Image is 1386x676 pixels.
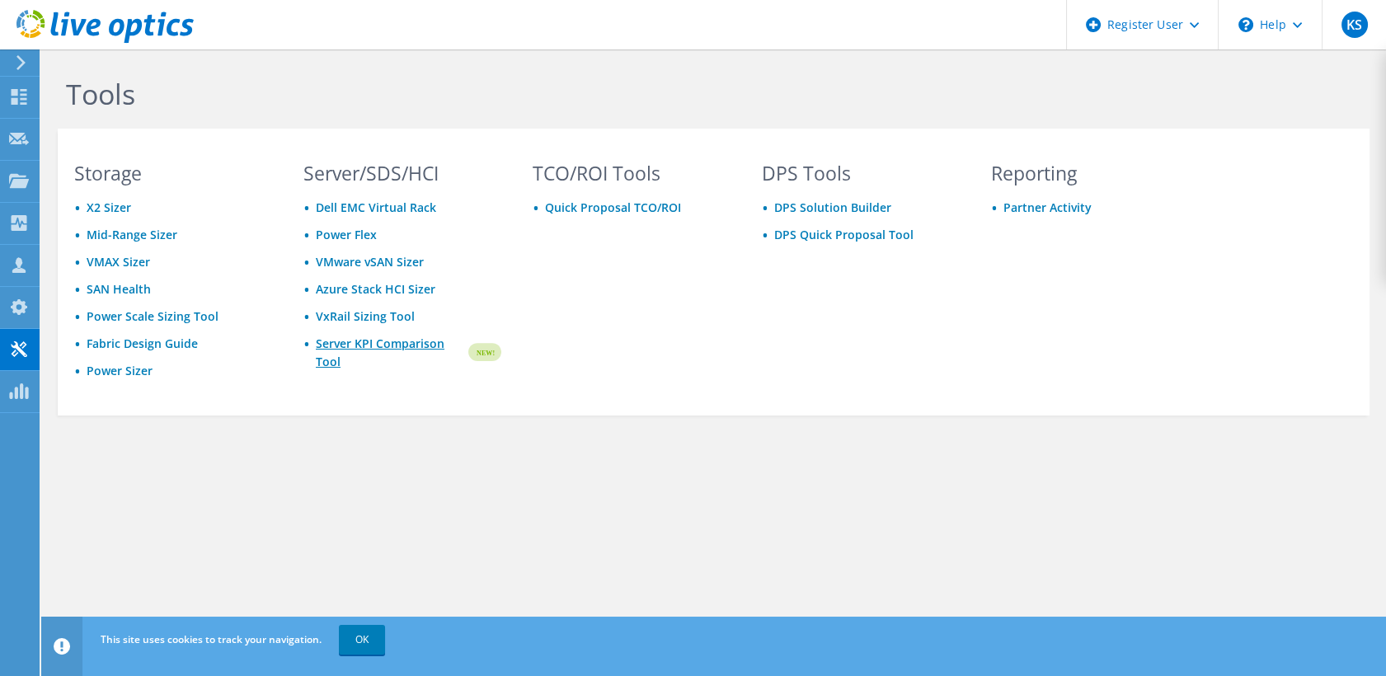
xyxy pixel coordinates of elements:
[316,254,424,270] a: VMware vSAN Sizer
[87,254,150,270] a: VMAX Sizer
[303,164,501,182] h3: Server/SDS/HCI
[66,77,1179,111] h1: Tools
[339,625,385,655] a: OK
[316,308,415,324] a: VxRail Sizing Tool
[316,200,436,215] a: Dell EMC Virtual Rack
[87,200,131,215] a: X2 Sizer
[87,227,177,242] a: Mid-Range Sizer
[774,200,891,215] a: DPS Solution Builder
[87,308,218,324] a: Power Scale Sizing Tool
[1238,17,1253,32] svg: \n
[991,164,1189,182] h3: Reporting
[533,164,731,182] h3: TCO/ROI Tools
[74,164,272,182] h3: Storage
[466,333,501,372] img: new-badge.svg
[316,281,435,297] a: Azure Stack HCI Sizer
[1341,12,1368,38] span: KS
[774,227,914,242] a: DPS Quick Proposal Tool
[87,363,153,378] a: Power Sizer
[545,200,681,215] a: Quick Proposal TCO/ROI
[87,281,151,297] a: SAN Health
[101,632,322,646] span: This site uses cookies to track your navigation.
[316,227,377,242] a: Power Flex
[87,336,198,351] a: Fabric Design Guide
[762,164,960,182] h3: DPS Tools
[316,335,466,371] a: Server KPI Comparison Tool
[1003,200,1092,215] a: Partner Activity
